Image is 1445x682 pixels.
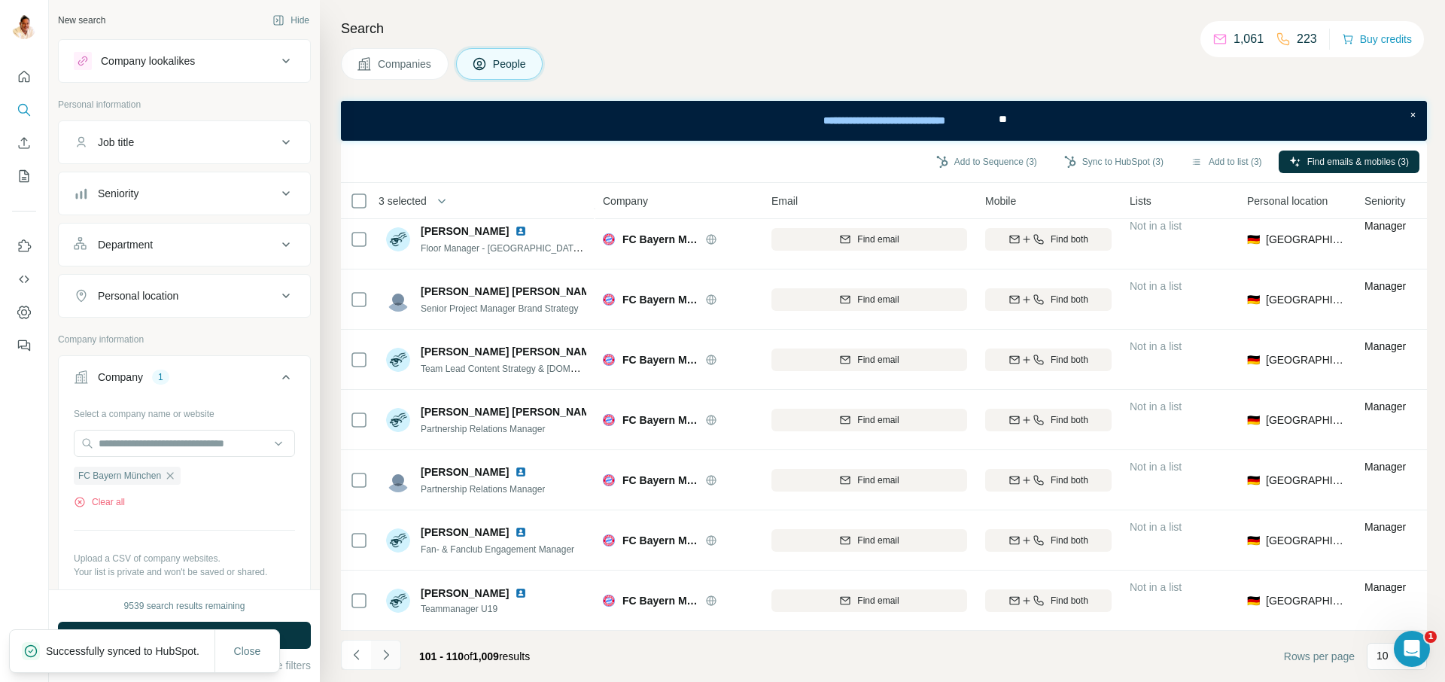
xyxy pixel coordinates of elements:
span: Find both [1051,534,1088,547]
span: 🇩🇪 [1247,292,1260,307]
span: [PERSON_NAME] [421,525,509,540]
span: Find emails & mobiles (3) [1307,155,1409,169]
span: Seniority [1364,193,1405,209]
span: [GEOGRAPHIC_DATA] [1266,352,1346,367]
button: Find email [771,288,967,311]
span: Find both [1051,594,1088,607]
button: Close [224,638,272,665]
button: Feedback [12,332,36,359]
span: FC Bayern München [622,232,698,247]
span: Floor Manager - [GEOGRAPHIC_DATA][PERSON_NAME][STREET_ADDRESS] [421,242,745,254]
img: LinkedIn logo [515,526,527,538]
img: Avatar [386,468,410,492]
span: 101 - 110 [419,650,464,662]
span: Mobile [985,193,1016,209]
button: Seniority [59,175,310,212]
span: 🇩🇪 [1247,352,1260,367]
button: Find both [985,469,1112,492]
span: 🇩🇪 [1247,533,1260,548]
button: Navigate to next page [371,640,401,670]
button: Job title [59,124,310,160]
span: 1,009 [473,650,499,662]
p: Upload a CSV of company websites. [74,552,295,565]
img: LinkedIn logo [515,225,527,237]
button: Find email [771,349,967,371]
img: Avatar [12,15,36,39]
span: [PERSON_NAME] [421,586,509,601]
iframe: Intercom live chat [1394,631,1430,667]
span: Team Lead Content Strategy & [DOMAIN_NAME] [421,362,619,374]
img: Logo of FC Bayern München [603,534,615,547]
span: Partnership Relations Manager [421,424,545,434]
span: Find email [857,413,899,427]
span: Find email [857,534,899,547]
span: Manager [1364,581,1406,593]
button: Company1 [59,359,310,401]
div: Seniority [98,186,138,201]
span: Manager [1364,280,1406,292]
button: Enrich CSV [12,129,36,157]
span: Lists [1130,193,1151,209]
button: Find email [771,409,967,431]
div: Select a company name or website [74,401,295,421]
span: Run search [157,628,211,643]
span: [PERSON_NAME] [PERSON_NAME] [421,284,601,299]
span: Find email [857,473,899,487]
button: Quick start [12,63,36,90]
span: [GEOGRAPHIC_DATA] [1266,533,1346,548]
span: Not in a list [1130,280,1182,292]
button: Find email [771,529,967,552]
img: Avatar [386,589,410,613]
span: [PERSON_NAME] [421,224,509,239]
span: FC Bayern München [622,352,698,367]
span: Not in a list [1130,521,1182,533]
span: [PERSON_NAME] [PERSON_NAME] [421,404,601,419]
img: Avatar [386,528,410,553]
img: Logo of FC Bayern München [603,474,615,486]
span: Partnership Relations Manager [421,484,545,495]
img: Avatar [386,348,410,372]
p: 10 [1377,648,1389,663]
button: Hide [262,9,320,32]
div: Company lookalikes [101,53,195,69]
span: FC Bayern München [622,593,698,608]
span: Not in a list [1130,340,1182,352]
p: Successfully synced to HubSpot. [46,644,211,659]
p: 223 [1297,30,1317,48]
span: Find email [857,353,899,367]
span: of [464,650,473,662]
button: Find email [771,469,967,492]
span: Not in a list [1130,581,1182,593]
span: Manager [1364,400,1406,413]
button: My lists [12,163,36,190]
span: FC Bayern München [622,473,698,488]
span: FC Bayern München [622,413,698,428]
button: Find both [985,288,1112,311]
span: [PERSON_NAME] [421,464,509,480]
button: Department [59,227,310,263]
span: [GEOGRAPHIC_DATA] [1266,413,1346,428]
span: Find email [857,594,899,607]
span: [GEOGRAPHIC_DATA] [1266,232,1346,247]
img: Logo of FC Bayern München [603,294,615,306]
button: Find both [985,349,1112,371]
button: Personal location [59,278,310,314]
button: Find email [771,228,967,251]
button: Company lookalikes [59,43,310,79]
img: LinkedIn logo [515,587,527,599]
span: 1 [1425,631,1437,643]
span: Email [771,193,798,209]
span: Not in a list [1130,461,1182,473]
span: Find both [1051,413,1088,427]
span: 🇩🇪 [1247,232,1260,247]
span: People [493,56,528,72]
button: Use Surfe on LinkedIn [12,233,36,260]
span: 🇩🇪 [1247,593,1260,608]
span: FC Bayern München [622,533,698,548]
img: Avatar [386,227,410,251]
span: Manager [1364,220,1406,232]
img: Avatar [386,408,410,432]
span: 🇩🇪 [1247,413,1260,428]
